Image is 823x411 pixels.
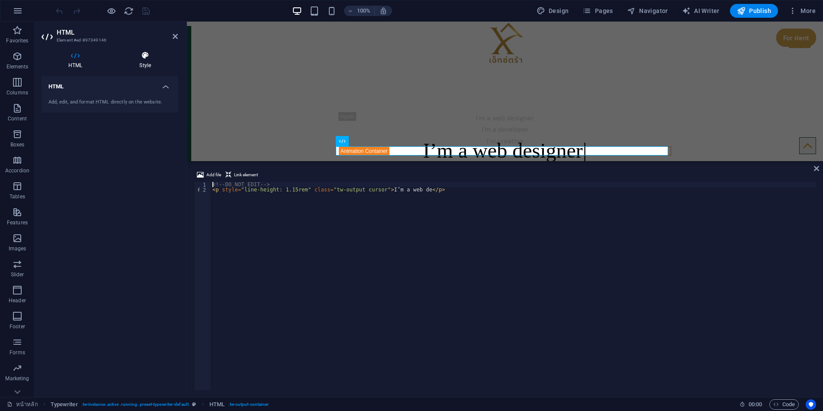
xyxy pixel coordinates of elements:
[755,401,756,408] span: :
[9,297,26,304] p: Header
[582,6,613,15] span: Pages
[124,6,134,16] i: Reload page
[627,6,668,15] span: Navigator
[10,141,25,148] p: Boxes
[209,399,225,410] span: Click to select. Double-click to edit
[113,51,178,69] h4: Style
[51,399,269,410] nav: breadcrumb
[737,6,771,15] span: Publish
[624,4,672,18] button: Navigator
[678,4,723,18] button: AI Writer
[739,399,762,410] h6: Session time
[10,349,25,356] p: Forms
[48,99,171,106] div: Add, edit, and format HTML directly on the website.
[57,36,161,44] h3: Element #ed-897349146
[42,76,178,92] h4: HTML
[192,402,196,407] i: This element is a customizable preset
[749,399,762,410] span: 00 00
[773,399,795,410] span: Code
[7,219,28,226] p: Features
[7,399,38,410] a: Click to cancel selection. Double-click to open Pages
[537,6,569,15] span: Design
[6,63,29,70] p: Elements
[194,187,212,192] div: 2
[57,29,178,36] h2: HTML
[123,6,134,16] button: reload
[5,375,29,382] p: Marketing
[196,170,222,180] button: Add file
[11,271,24,278] p: Slider
[785,4,819,18] button: More
[10,323,25,330] p: Footer
[224,170,259,180] button: Link element
[8,115,27,122] p: Content
[730,4,778,18] button: Publish
[234,170,258,180] span: Link element
[81,399,189,410] span: . tw-instance .active .running .preset-typewriter-default
[788,6,816,15] span: More
[42,51,113,69] h4: HTML
[106,6,116,16] button: Click here to leave preview mode and continue editing
[10,193,25,200] p: Tables
[533,4,572,18] div: Design (Ctrl+Alt+Y)
[357,6,371,16] h6: 100%
[344,6,375,16] button: 100%
[6,37,28,44] p: Favorites
[379,7,387,15] i: On resize automatically adjust zoom level to fit chosen device.
[194,182,212,187] div: 1
[5,167,29,174] p: Accordion
[533,4,572,18] button: Design
[51,399,78,410] span: Click to select. Double-click to edit
[9,245,26,252] p: Images
[206,170,221,180] span: Add file
[589,7,629,25] div: For Rent
[228,399,269,410] span: . tw-output-container
[769,399,799,410] button: Code
[6,89,28,96] p: Columns
[806,399,816,410] button: Usercentrics
[579,4,616,18] button: Pages
[682,6,720,15] span: AI Writer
